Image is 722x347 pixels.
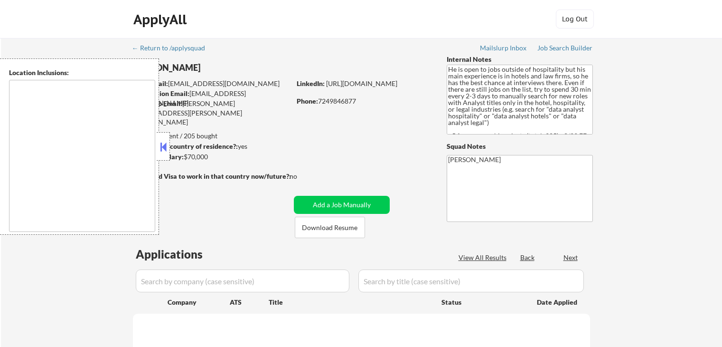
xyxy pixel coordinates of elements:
div: Internal Notes [447,55,593,64]
div: [EMAIL_ADDRESS][DOMAIN_NAME] [133,89,291,107]
a: [URL][DOMAIN_NAME] [326,79,397,87]
div: ATS [230,298,269,307]
div: Title [269,298,432,307]
div: [PERSON_NAME] [133,62,328,74]
div: Next [563,253,579,262]
div: Job Search Builder [537,45,593,51]
div: Squad Notes [447,142,593,151]
div: $70,000 [132,152,291,162]
div: ← Return to /applysquad [132,45,214,51]
a: Mailslurp Inbox [480,44,527,54]
strong: Will need Visa to work in that country now/future?: [133,172,291,180]
input: Search by title (case sensitive) [358,270,584,292]
div: Status [441,293,523,310]
div: View All Results [459,253,509,262]
div: Location Inclusions: [9,68,155,77]
div: yes [132,142,288,151]
div: Applications [136,249,230,260]
div: 7249846877 [297,96,431,106]
div: [EMAIL_ADDRESS][DOMAIN_NAME] [133,79,291,88]
a: ← Return to /applysquad [132,44,214,54]
button: Log Out [556,10,594,29]
div: 53 sent / 205 bought [132,131,291,141]
div: Mailslurp Inbox [480,45,527,51]
div: no [290,172,317,181]
strong: Phone: [297,97,318,105]
div: Company [168,298,230,307]
input: Search by company (case sensitive) [136,270,349,292]
strong: Can work in country of residence?: [132,142,238,150]
div: Date Applied [537,298,579,307]
div: ApplyAll [133,11,189,28]
div: Back [520,253,535,262]
button: Add a Job Manually [294,196,390,214]
div: [PERSON_NAME][EMAIL_ADDRESS][PERSON_NAME][DOMAIN_NAME] [133,99,291,127]
button: Download Resume [295,217,365,238]
strong: LinkedIn: [297,79,325,87]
